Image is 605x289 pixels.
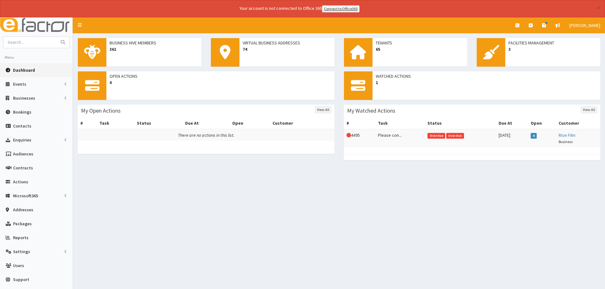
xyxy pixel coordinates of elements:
span: Packages [13,221,32,227]
i: There are no actions in this list. [178,132,234,138]
i: This Action is overdue! [346,133,351,137]
span: Watched Actions [376,73,597,79]
a: Rise Film [559,132,575,138]
th: Status [134,117,183,129]
span: Enquiries [13,137,31,143]
span: 3 [508,46,597,52]
span: Reports [13,235,29,240]
th: # [78,117,97,129]
th: Due At [496,117,528,129]
button: × [597,4,600,11]
th: Status [425,117,496,129]
th: Task [97,117,134,129]
a: View All [581,106,597,113]
td: 4495 [344,129,376,147]
input: Search... [3,37,57,48]
span: Dashboard [13,67,35,73]
span: 74 [243,46,331,52]
span: Business Hive Members [110,40,198,46]
span: Settings [13,249,30,254]
span: Audiences [13,151,33,157]
th: Due At [183,117,230,129]
span: Contracts [13,165,33,171]
span: 361 [110,46,198,52]
span: Overdue [446,133,464,139]
span: Contacts [13,123,31,129]
h3: My Watched Actions [347,108,395,114]
span: [PERSON_NAME] [569,23,600,28]
a: View All [315,106,331,113]
small: Business [559,139,573,144]
th: Open [528,117,556,129]
span: Events [13,81,26,87]
th: Customer [270,117,334,129]
span: Overdue [427,133,445,139]
div: Your account is not connected to Office 365 [114,5,485,12]
span: Addresses [13,207,33,213]
a: [PERSON_NAME] [565,17,605,33]
th: Open [230,117,270,129]
a: Connect to Office365 [322,5,360,12]
span: 1 [376,79,597,86]
span: 0 [110,79,331,86]
th: # [344,117,376,129]
td: Please con... [375,129,425,147]
span: 65 [376,46,464,52]
span: Microsoft365 [13,193,38,199]
span: Users [13,263,24,268]
span: Open Actions [110,73,331,79]
span: 8 [531,133,537,139]
h3: My Open Actions [81,108,121,114]
span: Actions [13,179,28,185]
span: Facilities Management [508,40,597,46]
span: Businesses [13,95,35,101]
td: [DATE] [496,129,528,147]
th: Task [375,117,425,129]
span: Bookings [13,109,31,115]
span: Support [13,277,29,282]
span: Tenants [376,40,464,46]
th: Customer [556,117,600,129]
span: Virtual Business Addresses [243,40,331,46]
